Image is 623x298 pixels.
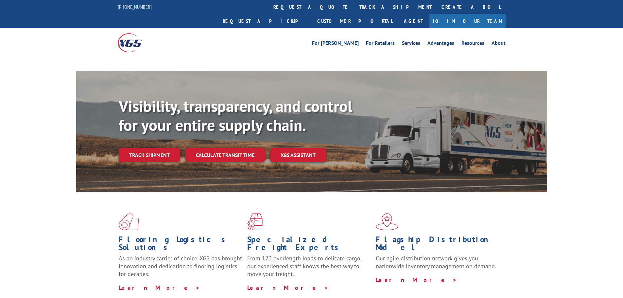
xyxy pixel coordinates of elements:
[312,41,359,48] a: For [PERSON_NAME]
[270,148,326,162] a: XGS ASSISTANT
[376,236,499,254] h1: Flagship Distribution Model
[397,14,429,28] a: Agent
[427,41,454,48] a: Advantages
[119,96,352,135] b: Visibility, transparency, and control for your entire supply chain.
[376,213,398,230] img: xgs-icon-flagship-distribution-model-red
[429,14,506,28] a: Join Our Team
[247,236,371,254] h1: Specialized Freight Experts
[247,254,371,284] p: From 123 overlength loads to delicate cargo, our experienced staff knows the best way to move you...
[402,41,420,48] a: Services
[119,213,139,230] img: xgs-icon-total-supply-chain-intelligence-red
[119,284,200,291] a: Learn More >
[119,148,180,162] a: Track shipment
[247,284,329,291] a: Learn More >
[119,254,242,278] span: As an industry carrier of choice, XGS has brought innovation and dedication to flooring logistics...
[247,213,263,230] img: xgs-icon-focused-on-flooring-red
[218,14,312,28] a: Request a pickup
[461,41,484,48] a: Resources
[312,14,397,28] a: Customer Portal
[118,4,152,10] a: [PHONE_NUMBER]
[376,254,496,270] span: Our agile distribution network gives you nationwide inventory management on demand.
[366,41,395,48] a: For Retailers
[185,148,265,162] a: Calculate transit time
[376,276,457,284] a: Learn More >
[119,236,242,254] h1: Flooring Logistics Solutions
[492,41,506,48] a: About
